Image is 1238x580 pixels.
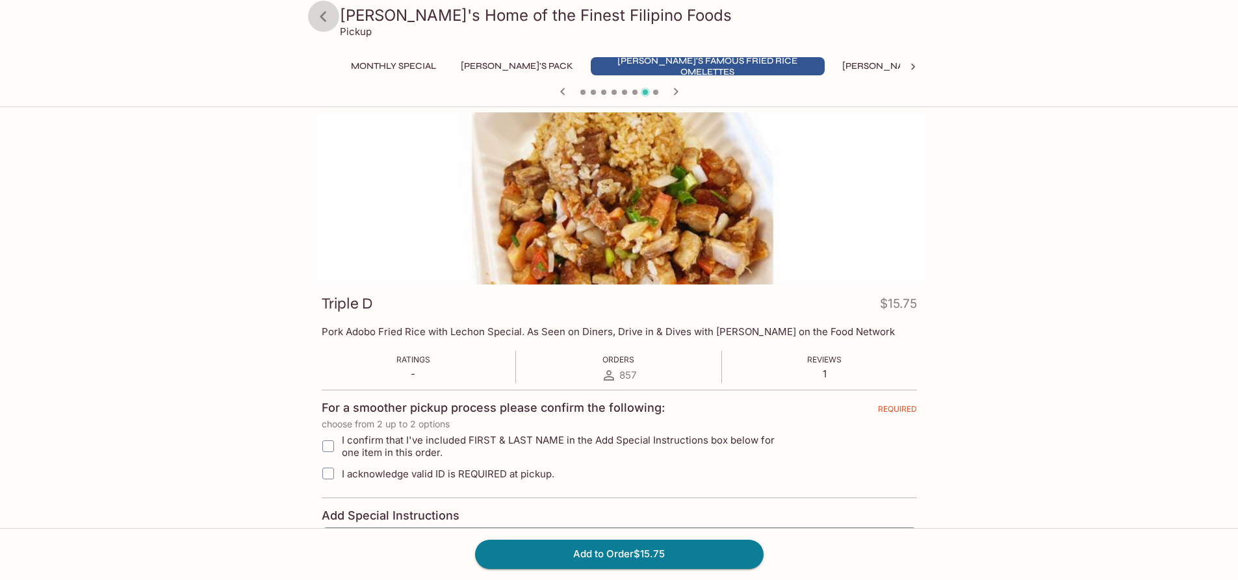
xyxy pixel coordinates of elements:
span: Orders [602,355,634,364]
p: Pork Adobo Fried Rice with Lechon Special. As Seen on Diners, Drive in & Dives with [PERSON_NAME]... [322,325,917,338]
span: Reviews [807,355,842,364]
h4: $15.75 [880,294,917,319]
span: REQUIRED [878,404,917,419]
p: choose from 2 up to 2 options [322,419,917,429]
span: I confirm that I've included FIRST & LAST NAME in the Add Special Instructions box below for one ... [342,434,792,459]
span: I acknowledge valid ID is REQUIRED at pickup. [342,468,554,480]
button: [PERSON_NAME]'s Famous Fried Rice Omelettes [591,57,825,75]
h4: For a smoother pickup process please confirm the following: [322,401,665,415]
button: [PERSON_NAME]'s Mixed Plates [835,57,1001,75]
h4: Add Special Instructions [322,509,917,523]
p: - [396,368,430,380]
h3: Triple D [322,294,373,314]
span: Ratings [396,355,430,364]
p: 1 [807,368,842,380]
button: [PERSON_NAME]'s Pack [454,57,580,75]
p: Pickup [340,25,372,38]
button: Monthly Special [344,57,443,75]
button: Add to Order$15.75 [475,540,764,568]
h3: [PERSON_NAME]'s Home of the Finest Filipino Foods [340,5,921,25]
div: Triple D [313,112,926,284]
span: 857 [619,369,636,381]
